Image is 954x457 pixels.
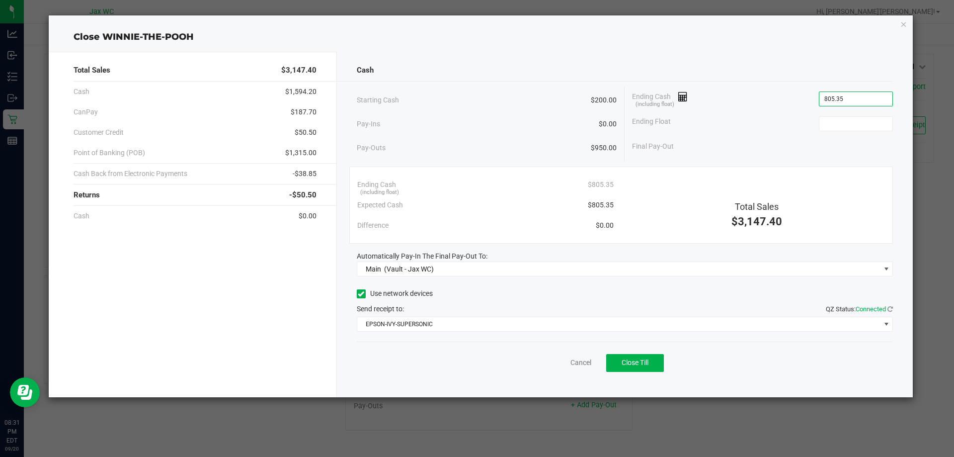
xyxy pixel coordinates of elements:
span: $0.00 [596,220,614,231]
span: Connected [856,305,886,313]
span: Cash Back from Electronic Payments [74,169,187,179]
span: Automatically Pay-In The Final Pay-Out To: [357,252,487,260]
span: $950.00 [591,143,617,153]
span: $187.70 [291,107,317,117]
span: (including float) [636,100,674,109]
span: $3,147.40 [281,65,317,76]
span: Customer Credit [74,127,124,138]
span: EPSON-IVY-SUPERSONIC [357,317,880,331]
span: Cash [357,65,374,76]
span: Ending Cash [357,180,396,190]
span: $1,594.20 [285,87,317,97]
span: CanPay [74,107,98,117]
span: Pay-Ins [357,119,380,129]
span: $0.00 [299,211,317,221]
span: $805.35 [588,200,614,210]
span: QZ Status: [826,305,893,313]
span: Expected Cash [357,200,403,210]
span: Close Till [622,359,648,366]
span: $0.00 [599,119,617,129]
span: (including float) [360,188,399,197]
span: Main [366,265,381,273]
span: Point of Banking (POB) [74,148,145,158]
span: $805.35 [588,180,614,190]
span: -$38.85 [293,169,317,179]
button: Close Till [606,354,664,372]
span: (Vault - Jax WC) [384,265,434,273]
span: Final Pay-Out [632,141,674,152]
label: Use network devices [357,288,433,299]
span: $1,315.00 [285,148,317,158]
span: Cash [74,211,89,221]
span: $50.50 [295,127,317,138]
span: Total Sales [735,201,779,212]
div: Returns [74,184,317,206]
span: Starting Cash [357,95,399,105]
span: Ending Float [632,116,671,131]
span: -$50.50 [289,189,317,201]
span: Cash [74,87,89,97]
span: $3,147.40 [731,215,782,228]
span: Ending Cash [632,91,688,106]
span: Send receipt to: [357,305,404,313]
iframe: Resource center [10,377,40,407]
span: Difference [357,220,389,231]
span: Total Sales [74,65,110,76]
span: $200.00 [591,95,617,105]
a: Cancel [570,358,591,368]
div: Close WINNIE-THE-POOH [49,30,913,44]
span: Pay-Outs [357,143,386,153]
